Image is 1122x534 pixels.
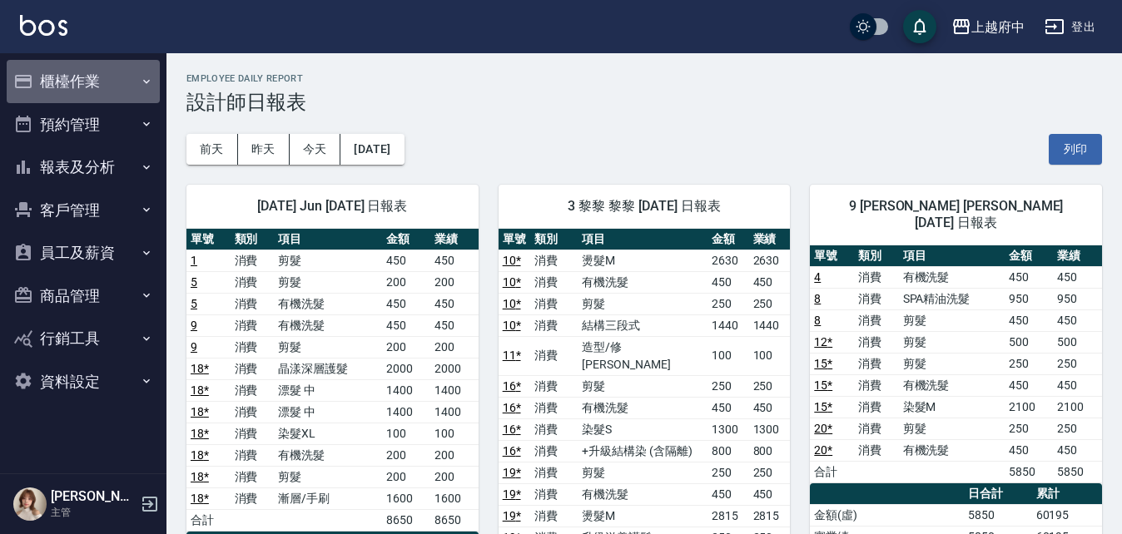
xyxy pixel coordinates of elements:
div: 上越府中 [971,17,1025,37]
td: 消費 [530,375,578,397]
td: 450 [382,250,430,271]
th: 類別 [231,229,275,250]
td: 250 [1005,353,1054,374]
td: 200 [430,271,479,293]
th: 業績 [749,229,791,250]
td: 消費 [854,374,898,396]
td: 450 [430,314,479,336]
td: 2000 [382,358,430,379]
td: 造型/修[PERSON_NAME] [578,336,707,375]
td: 250 [1053,353,1102,374]
button: 客戶管理 [7,189,160,232]
button: [DATE] [340,134,404,165]
td: 消費 [854,331,898,353]
th: 類別 [854,245,898,267]
td: 2630 [707,250,749,271]
td: 剪髮 [274,466,382,487]
td: 剪髮 [578,462,707,483]
td: 消費 [530,397,578,418]
button: 員工及薪資 [7,231,160,274]
td: 消費 [530,271,578,293]
h2: Employee Daily Report [186,73,1102,84]
td: 100 [707,336,749,375]
td: 450 [707,271,749,293]
td: 250 [749,462,791,483]
td: 消費 [530,314,578,336]
td: 450 [749,271,791,293]
td: 2815 [749,505,791,527]
td: 消費 [854,418,898,439]
td: SPA精油洗髮 [899,288,1005,309]
td: 消費 [231,358,275,379]
td: 1400 [382,401,430,423]
th: 單號 [810,245,854,267]
button: 資料設定 [7,360,160,403]
td: 有機洗髮 [899,266,1005,288]
td: 剪髮 [899,353,1005,374]
button: 列印 [1049,134,1102,165]
td: 消費 [231,444,275,466]
td: 消費 [854,266,898,288]
td: 450 [430,250,479,271]
a: 9 [191,340,197,354]
td: 消費 [854,288,898,309]
td: 450 [382,293,430,314]
td: 200 [382,336,430,358]
button: 登出 [1038,12,1102,42]
td: 450 [1053,309,1102,331]
button: 報表及分析 [7,146,160,189]
a: 9 [191,319,197,332]
td: 5850 [964,504,1032,526]
td: 合計 [810,461,854,482]
a: 8 [814,314,821,327]
td: 450 [1053,439,1102,461]
td: 1440 [749,314,791,336]
td: 有機洗髮 [899,439,1005,461]
td: 消費 [231,271,275,293]
span: 9 [PERSON_NAME] [PERSON_NAME] [DATE] 日報表 [830,198,1082,231]
td: +升級結構染 (含隔離) [578,440,707,462]
td: 漂髮 中 [274,401,382,423]
td: 消費 [530,336,578,375]
h5: [PERSON_NAME] [51,488,136,505]
span: 3 黎黎 黎黎 [DATE] 日報表 [519,198,771,215]
td: 1400 [430,379,479,401]
td: 250 [1053,418,1102,439]
td: 250 [707,293,749,314]
table: a dense table [186,229,479,532]
span: [DATE] Jun [DATE] 日報表 [206,198,459,215]
th: 金額 [707,229,749,250]
th: 金額 [382,229,430,250]
td: 消費 [231,293,275,314]
td: 250 [707,462,749,483]
td: 100 [430,423,479,444]
button: 上越府中 [945,10,1031,44]
td: 消費 [231,487,275,509]
td: 剪髮 [899,331,1005,353]
a: 5 [191,275,197,289]
td: 60195 [1032,504,1102,526]
td: 漸層/手刷 [274,487,382,509]
td: 消費 [231,336,275,358]
td: 消費 [231,423,275,444]
td: 消費 [854,439,898,461]
td: 消費 [530,483,578,505]
td: 200 [430,444,479,466]
th: 單號 [499,229,530,250]
td: 950 [1005,288,1054,309]
h3: 設計師日報表 [186,91,1102,114]
button: 商品管理 [7,274,160,318]
td: 5850 [1005,461,1054,482]
td: 250 [707,375,749,397]
table: a dense table [810,245,1102,483]
button: 行銷工具 [7,317,160,360]
td: 8650 [430,509,479,531]
td: 有機洗髮 [578,483,707,505]
button: 前天 [186,134,238,165]
td: 2100 [1005,396,1054,418]
td: 450 [1005,309,1054,331]
th: 單號 [186,229,231,250]
button: save [903,10,936,43]
td: 有機洗髮 [274,314,382,336]
td: 200 [382,444,430,466]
